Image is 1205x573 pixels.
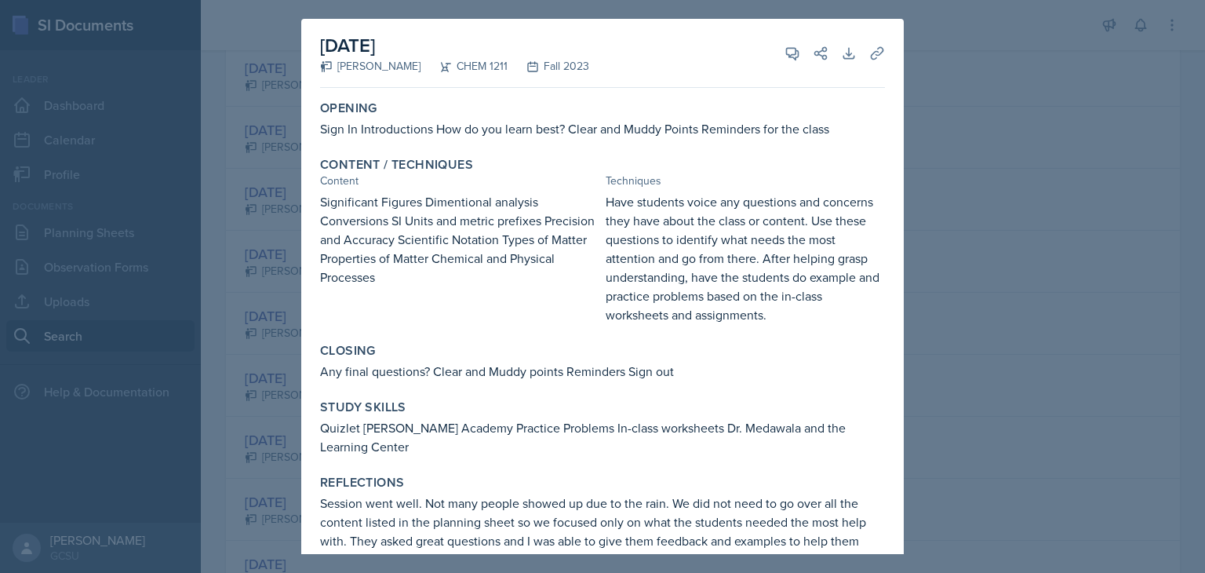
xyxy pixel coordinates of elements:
label: Opening [320,100,377,116]
div: CHEM 1211 [420,58,508,75]
label: Content / Techniques [320,157,473,173]
h2: [DATE] [320,31,589,60]
div: Any final questions? Clear and Muddy points Reminders Sign out [320,362,885,381]
div: [PERSON_NAME] [320,58,420,75]
div: Fall 2023 [508,58,589,75]
div: Sign In Introductions How do you learn best? Clear and Muddy Points Reminders for the class [320,119,885,138]
div: Content [320,173,599,189]
div: Session went well. Not many people showed up due to the rain. We did not need to go over all the ... [320,494,885,569]
label: Reflections [320,475,404,491]
label: Closing [320,343,376,359]
div: Have students voice any questions and concerns they have about the class or content. Use these qu... [606,192,885,324]
div: Quizlet [PERSON_NAME] Academy Practice Problems In-class worksheets Dr. Medawala and the Learning... [320,418,885,456]
div: Techniques [606,173,885,189]
div: Significant Figures Dimentional analysis Conversions SI Units and metric prefixes Precision and A... [320,192,599,324]
label: Study Skills [320,400,406,415]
